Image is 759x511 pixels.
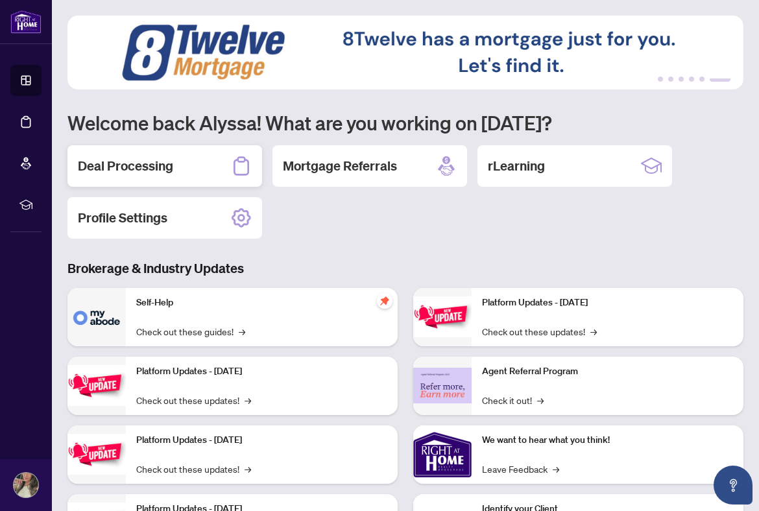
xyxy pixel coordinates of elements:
img: Platform Updates - September 16, 2025 [67,365,126,406]
p: Agent Referral Program [482,364,733,379]
button: 2 [668,77,673,82]
h1: Welcome back Alyssa! What are you working on [DATE]? [67,110,743,135]
span: → [553,462,559,476]
p: Platform Updates - [DATE] [136,433,387,447]
button: 1 [658,77,663,82]
a: Check out these updates!→ [136,462,251,476]
button: 3 [679,77,684,82]
button: 6 [710,77,730,82]
p: Self-Help [136,296,387,310]
button: 5 [699,77,705,82]
span: → [245,462,251,476]
span: → [590,324,597,339]
a: Check out these updates!→ [482,324,597,339]
img: Platform Updates - July 21, 2025 [67,434,126,475]
p: Platform Updates - [DATE] [482,296,733,310]
img: Slide 5 [67,16,743,89]
h2: Mortgage Referrals [283,157,397,175]
h2: Profile Settings [78,209,167,227]
img: Platform Updates - June 23, 2025 [413,296,472,337]
span: → [239,324,245,339]
h3: Brokerage & Industry Updates [67,259,743,278]
img: We want to hear what you think! [413,425,472,484]
a: Check out these guides!→ [136,324,245,339]
button: 4 [689,77,694,82]
img: Agent Referral Program [413,368,472,403]
h2: Deal Processing [78,157,173,175]
span: pushpin [377,293,392,309]
a: Check out these updates!→ [136,393,251,407]
a: Leave Feedback→ [482,462,559,476]
p: Platform Updates - [DATE] [136,364,387,379]
img: Profile Icon [14,473,38,497]
p: We want to hear what you think! [482,433,733,447]
img: Self-Help [67,288,126,346]
a: Check it out!→ [482,393,544,407]
button: Open asap [714,466,753,505]
span: → [537,393,544,407]
span: → [245,393,251,407]
img: logo [10,10,42,34]
h2: rLearning [488,157,545,175]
